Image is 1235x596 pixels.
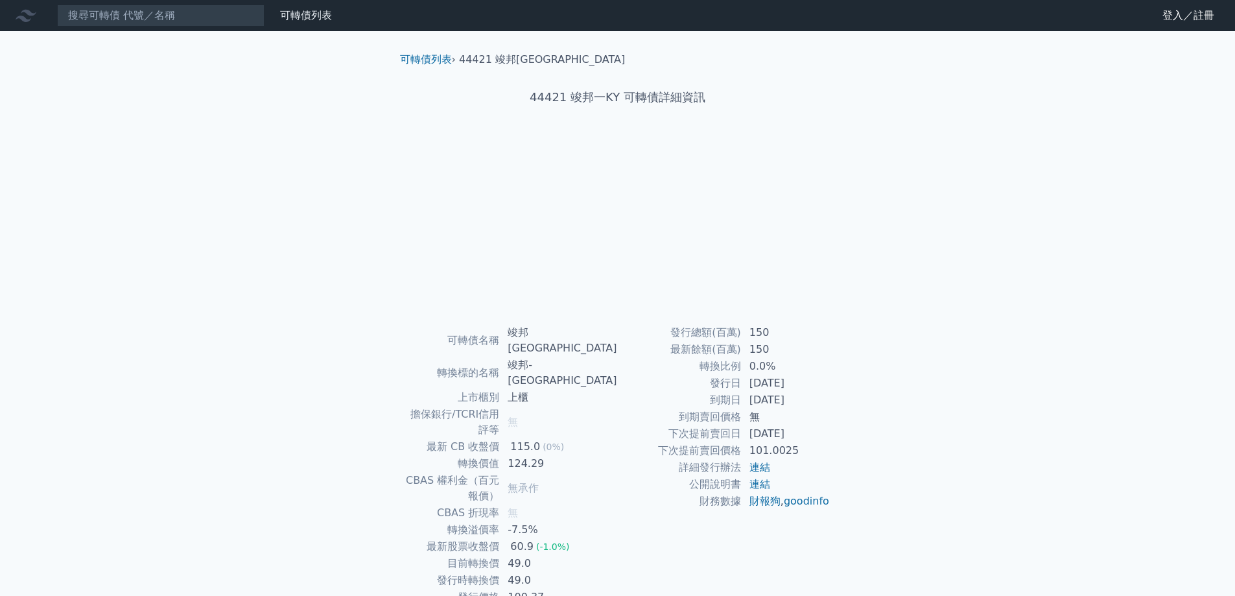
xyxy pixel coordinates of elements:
td: 0.0% [742,358,830,375]
td: 下次提前賣回日 [618,425,742,442]
td: [DATE] [742,375,830,392]
td: -7.5% [500,521,617,538]
td: 最新餘額(百萬) [618,341,742,358]
td: 無 [742,409,830,425]
div: 60.9 [508,539,536,554]
td: [DATE] [742,392,830,409]
td: 到期賣回價格 [618,409,742,425]
td: [DATE] [742,425,830,442]
div: 115.0 [508,439,543,455]
td: 最新股票收盤價 [405,538,500,555]
span: (-1.0%) [536,542,570,552]
a: goodinfo [784,495,829,507]
td: 目前轉換價 [405,555,500,572]
td: 擔保銀行/TCRI信用評等 [405,406,500,438]
td: CBAS 折現率 [405,505,500,521]
span: 無 [508,507,518,519]
td: , [742,493,830,510]
td: 財務數據 [618,493,742,510]
span: 無承作 [508,482,539,494]
td: 詳細發行辦法 [618,459,742,476]
a: 可轉債列表 [400,53,452,66]
td: 124.29 [500,455,617,472]
li: › [400,52,456,67]
input: 搜尋可轉債 代號／名稱 [57,5,265,27]
td: 發行日 [618,375,742,392]
td: 竣邦-[GEOGRAPHIC_DATA] [500,357,617,389]
td: 到期日 [618,392,742,409]
td: 150 [742,324,830,341]
td: 49.0 [500,555,617,572]
a: 財報狗 [749,495,781,507]
td: CBAS 權利金（百元報價） [405,472,500,505]
td: 可轉債名稱 [405,324,500,357]
td: 轉換溢價率 [405,521,500,538]
td: 101.0025 [742,442,830,459]
span: 無 [508,416,518,428]
li: 44421 竣邦[GEOGRAPHIC_DATA] [459,52,625,67]
a: 連結 [749,461,770,473]
td: 49.0 [500,572,617,589]
td: 公開說明書 [618,476,742,493]
span: (0%) [543,442,564,452]
td: 下次提前賣回價格 [618,442,742,459]
a: 連結 [749,478,770,490]
h1: 44421 竣邦一KY 可轉債詳細資訊 [390,88,846,106]
td: 發行總額(百萬) [618,324,742,341]
td: 竣邦[GEOGRAPHIC_DATA] [500,324,617,357]
td: 最新 CB 收盤價 [405,438,500,455]
a: 登入／註冊 [1152,5,1225,26]
td: 上櫃 [500,389,617,406]
td: 轉換比例 [618,358,742,375]
td: 上市櫃別 [405,389,500,406]
td: 轉換標的名稱 [405,357,500,389]
td: 轉換價值 [405,455,500,472]
td: 發行時轉換價 [405,572,500,589]
td: 150 [742,341,830,358]
a: 可轉債列表 [280,9,332,21]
